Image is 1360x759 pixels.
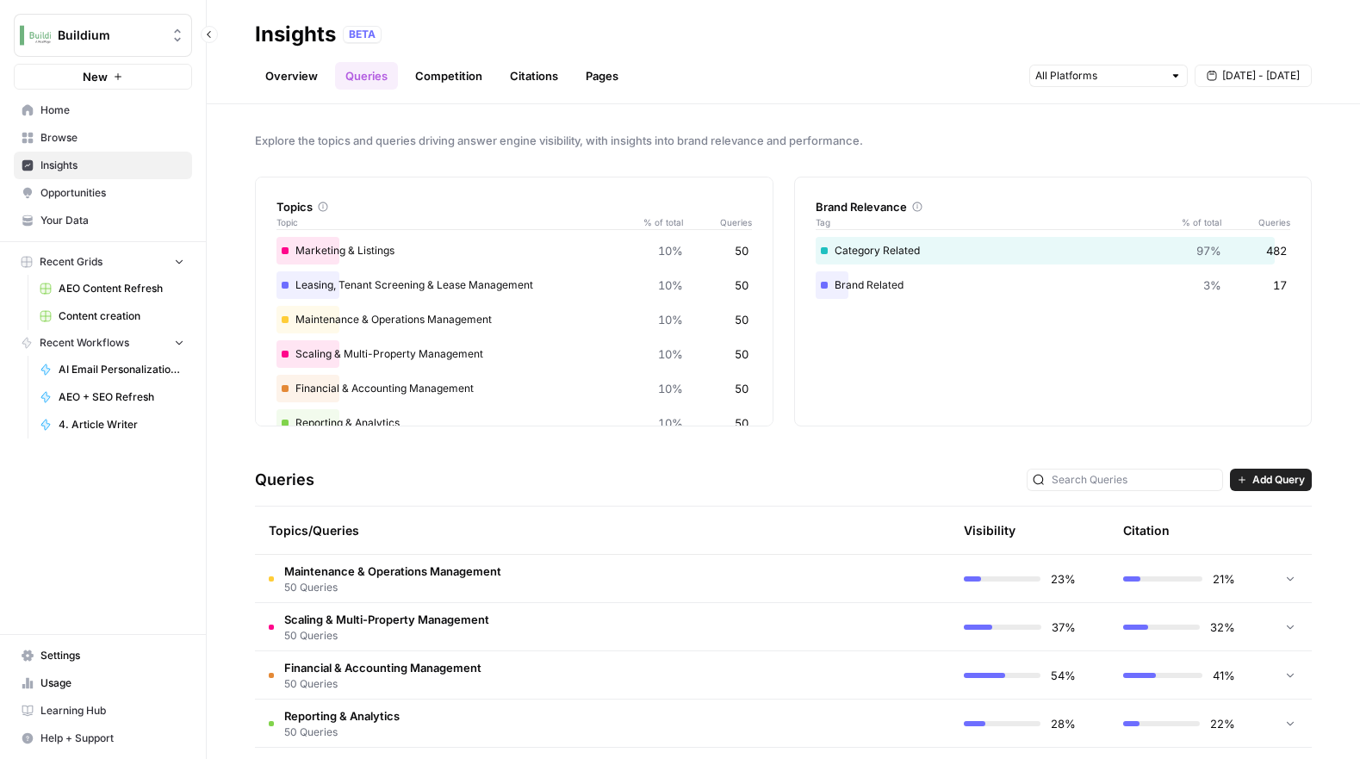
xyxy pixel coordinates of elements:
a: 4. Article Writer [32,411,192,439]
span: 10% [658,345,683,363]
div: BETA [343,26,382,43]
a: Pages [575,62,629,90]
span: 50 [735,311,748,328]
a: AEO Content Refresh [32,275,192,302]
span: AEO + SEO Refresh [59,389,184,405]
span: Recent Workflows [40,335,129,351]
span: Opportunities [40,185,184,201]
h3: Queries [255,468,314,492]
a: Citations [500,62,568,90]
span: Usage [40,675,184,691]
span: 28% [1051,715,1076,732]
button: New [14,64,192,90]
span: 50 Queries [284,628,489,644]
span: New [83,68,108,85]
span: Financial & Accounting Management [284,659,481,676]
span: Topic [276,215,631,229]
input: All Platforms [1035,67,1163,84]
button: Help + Support [14,725,192,752]
div: Marketing & Listings [276,237,752,264]
button: Recent Grids [14,249,192,275]
span: 482 [1266,242,1287,259]
a: Opportunities [14,179,192,207]
div: Visibility [964,522,1015,539]
span: 32% [1210,619,1235,636]
a: Your Data [14,207,192,234]
span: AI Email Personalization + Buyer Summary2 [59,362,184,377]
div: Brand Relevance [816,198,1291,215]
a: AEO + SEO Refresh [32,383,192,411]
div: Reporting & Analytics [276,409,752,437]
a: Content creation [32,302,192,330]
button: [DATE] - [DATE] [1195,65,1312,87]
span: Home [40,103,184,118]
a: Queries [335,62,398,90]
span: 50 Queries [284,725,400,740]
span: Your Data [40,213,184,228]
span: Recent Grids [40,254,102,270]
span: 17 [1273,277,1287,294]
span: 10% [658,242,683,259]
div: Brand Related [816,271,1291,299]
div: Topics [276,198,752,215]
span: 10% [658,380,683,397]
span: 4. Article Writer [59,417,184,432]
a: Settings [14,642,192,669]
span: [DATE] - [DATE] [1222,68,1300,84]
span: 50 [735,242,748,259]
span: 50 [735,414,748,432]
span: Add Query [1252,472,1305,488]
button: Add Query [1230,469,1312,491]
span: Insights [40,158,184,173]
span: Content creation [59,308,184,324]
span: 50 Queries [284,580,501,595]
div: Financial & Accounting Management [276,375,752,402]
a: Overview [255,62,328,90]
span: % of total [1170,215,1221,229]
div: Insights [255,21,336,48]
div: Topics/Queries [269,507,773,554]
span: 21% [1213,570,1235,588]
span: Settings [40,648,184,663]
span: 10% [658,414,683,432]
span: 41% [1213,667,1235,684]
span: 10% [658,277,683,294]
a: Competition [405,62,493,90]
a: Learning Hub [14,697,192,725]
span: Buildium [58,27,162,44]
span: Browse [40,130,184,146]
a: AI Email Personalization + Buyer Summary2 [32,356,192,383]
span: 50 [735,277,748,294]
a: Home [14,96,192,124]
a: Usage [14,669,192,697]
div: Maintenance & Operations Management [276,306,752,333]
div: Leasing, Tenant Screening & Lease Management [276,271,752,299]
button: Workspace: Buildium [14,14,192,57]
span: 37% [1052,619,1076,636]
span: 50 [735,345,748,363]
img: Buildium Logo [20,20,51,51]
span: Help + Support [40,731,184,746]
span: 23% [1051,570,1076,588]
span: Queries [1221,215,1290,229]
span: Learning Hub [40,703,184,719]
span: 50 [735,380,748,397]
span: Scaling & Multi-Property Management [284,611,489,628]
span: 54% [1051,667,1076,684]
button: Recent Workflows [14,330,192,356]
input: Search Queries [1052,471,1217,488]
span: 22% [1210,715,1235,732]
span: Explore the topics and queries driving answer engine visibility, with insights into brand relevan... [255,132,1312,149]
span: Maintenance & Operations Management [284,563,501,580]
span: Reporting & Analytics [284,707,400,725]
span: Queries [683,215,752,229]
span: 3% [1203,277,1221,294]
div: Category Related [816,237,1291,264]
span: Tag [816,215,1171,229]
a: Insights [14,152,192,179]
span: AEO Content Refresh [59,281,184,296]
span: % of total [631,215,683,229]
span: 50 Queries [284,676,481,692]
div: Scaling & Multi-Property Management [276,340,752,368]
a: Browse [14,124,192,152]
